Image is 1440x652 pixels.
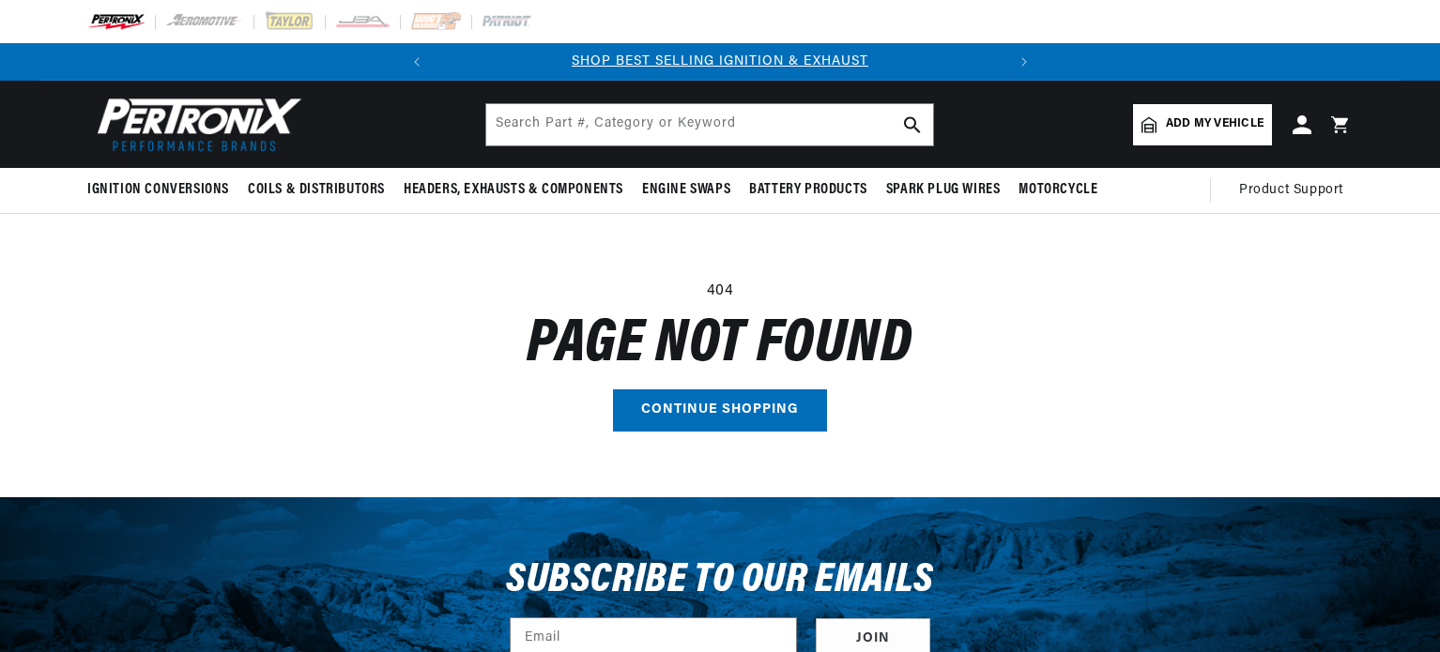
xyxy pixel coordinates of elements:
[87,280,1353,304] p: 404
[87,168,238,212] summary: Ignition Conversions
[436,52,1005,72] div: Announcement
[642,180,730,200] span: Engine Swaps
[613,389,827,432] a: Continue shopping
[486,104,933,145] input: Search Part #, Category or Keyword
[398,43,436,81] button: Translation missing: en.sections.announcements.previous_announcement
[1019,180,1097,200] span: Motorcycle
[436,52,1005,72] div: 1 of 2
[633,168,740,212] summary: Engine Swaps
[506,563,934,599] h3: Subscribe to our emails
[1133,104,1272,145] a: Add my vehicle
[1166,115,1264,133] span: Add my vehicle
[87,92,303,157] img: Pertronix
[248,180,385,200] span: Coils & Distributors
[740,168,877,212] summary: Battery Products
[87,180,229,200] span: Ignition Conversions
[394,168,633,212] summary: Headers, Exhausts & Components
[572,54,868,68] a: SHOP BEST SELLING IGNITION & EXHAUST
[886,180,1001,200] span: Spark Plug Wires
[238,168,394,212] summary: Coils & Distributors
[749,180,867,200] span: Battery Products
[1005,43,1043,81] button: Translation missing: en.sections.announcements.next_announcement
[87,319,1353,371] h1: Page not found
[404,180,623,200] span: Headers, Exhausts & Components
[1009,168,1107,212] summary: Motorcycle
[1239,180,1343,201] span: Product Support
[892,104,933,145] button: search button
[40,43,1400,81] slideshow-component: Translation missing: en.sections.announcements.announcement_bar
[877,168,1010,212] summary: Spark Plug Wires
[1239,168,1353,213] summary: Product Support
